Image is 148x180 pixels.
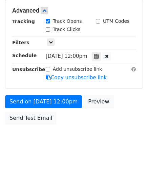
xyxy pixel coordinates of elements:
strong: Filters [12,40,29,45]
a: Copy unsubscribe link [46,75,107,81]
iframe: Chat Widget [114,147,148,180]
label: Add unsubscribe link [53,66,102,73]
a: Send Test Email [5,112,57,125]
label: UTM Codes [103,18,129,25]
strong: Unsubscribe [12,67,45,72]
label: Track Clicks [53,26,81,33]
h5: Advanced [12,7,136,14]
span: [DATE] 12:00pm [46,53,87,59]
strong: Schedule [12,53,37,58]
strong: Tracking [12,19,35,24]
label: Track Opens [53,18,82,25]
a: Preview [84,95,113,108]
a: Send on [DATE] 12:00pm [5,95,82,108]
